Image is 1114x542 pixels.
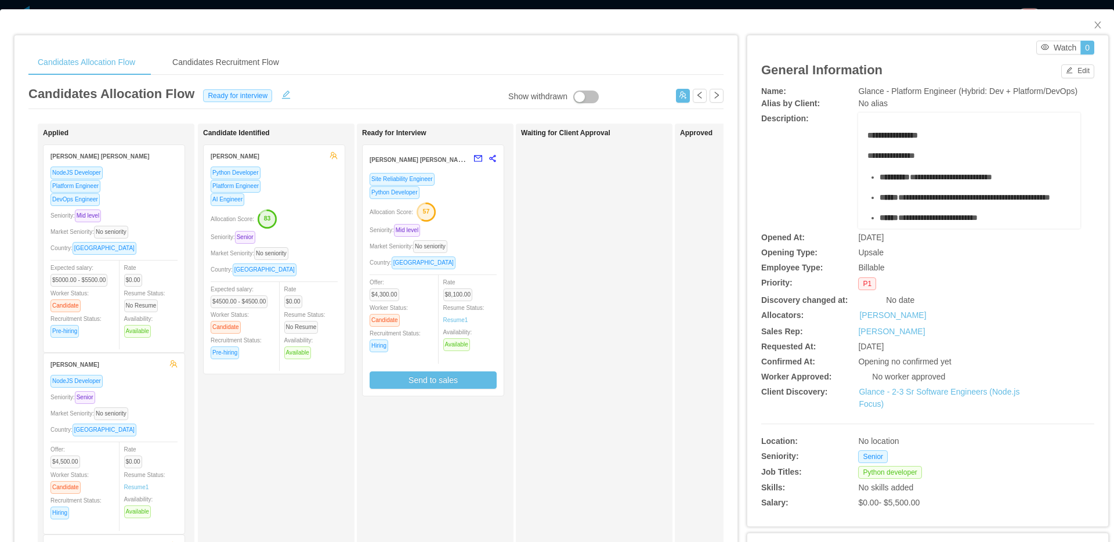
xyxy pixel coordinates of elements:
span: $0.00 [124,274,142,287]
a: Resume1 [124,483,149,492]
span: Ready for interview [203,89,272,102]
span: Country: [370,259,460,266]
b: Alias by Client: [761,99,820,108]
span: No Resume [124,299,158,312]
span: Country: [50,245,141,251]
span: $0.00 [284,295,302,308]
span: Market Seniority: [211,250,293,256]
button: icon: left [693,89,707,103]
a: Glance - 2-3 Sr Software Engineers (Node.js Focus) [859,387,1019,409]
span: Worker Status: [211,312,249,330]
span: Hiring [50,507,69,519]
span: Worker Status: [50,472,89,490]
b: Seniority: [761,451,799,461]
a: [PERSON_NAME] [859,309,926,321]
div: rdw-wrapper [858,113,1080,229]
span: Rate [124,265,147,283]
a: [PERSON_NAME] [858,327,925,336]
span: Recruitment Status: [370,330,421,349]
span: Seniority: [370,227,425,233]
button: icon: editEdit [1061,64,1094,78]
span: Offer: [50,446,85,465]
button: icon: right [710,89,724,103]
span: Pre-hiring [211,346,239,359]
div: rdw-editor [867,129,1072,245]
strong: [PERSON_NAME] [211,153,259,160]
text: 83 [264,215,271,222]
span: Resume Status: [443,305,484,323]
span: No seniority [94,226,128,239]
button: icon: eyeWatch [1036,41,1081,55]
div: Candidates Allocation Flow [28,49,144,75]
span: Availability: [443,329,475,348]
span: Python Developer [211,167,261,179]
span: Availability: [124,496,155,515]
span: Resume Status: [124,290,165,309]
span: Worker Status: [50,290,89,309]
strong: [PERSON_NAME] [PERSON_NAME] [50,153,150,160]
span: Rate [284,286,307,305]
span: No seniority [254,247,288,260]
article: Candidates Allocation Flow [28,84,194,103]
b: Salary: [761,498,789,507]
button: 0 [1080,41,1094,55]
span: Candidate [370,314,400,327]
span: Recruitment Status: [50,497,102,516]
span: Glance - Platform Engineer (Hybrid: Dev + Platform/DevOps) [858,86,1077,96]
span: $0.00 [124,456,142,468]
div: Show withdrawn [508,91,567,103]
span: Resume Status: [124,472,165,490]
span: Rate [124,446,147,465]
strong: [PERSON_NAME] [PERSON_NAME] [370,154,469,164]
span: Recruitment Status: [211,337,262,356]
span: No Resume [284,321,319,334]
span: [GEOGRAPHIC_DATA] [73,424,136,436]
span: Seniority: [211,234,260,240]
span: Seniority: [50,212,106,219]
span: AI Engineer [211,193,244,206]
span: $8,100.00 [443,288,473,301]
span: No seniority [94,407,128,420]
span: No seniority [413,240,447,253]
span: Offer: [370,279,404,298]
span: [GEOGRAPHIC_DATA] [73,242,136,255]
div: No location [858,435,1025,447]
span: Market Seniority: [370,243,452,250]
b: Opening Type: [761,248,818,257]
span: [GEOGRAPHIC_DATA] [392,256,455,269]
span: NodeJS Developer [50,375,103,388]
span: Worker Status: [370,305,408,323]
span: Resume Status: [284,312,325,330]
span: Mid level [75,209,101,222]
span: Senior [858,450,888,463]
span: Market Seniority: [50,410,133,417]
b: Confirmed At: [761,357,815,366]
b: Name: [761,86,786,96]
span: Hiring [370,339,388,352]
span: No alias [858,99,888,108]
text: 57 [423,208,430,215]
h1: Waiting for Client Approval [521,129,683,138]
b: Priority: [761,278,793,287]
span: Senior [235,231,255,244]
span: DevOps Engineer [50,193,100,206]
span: Available [124,505,151,518]
article: General Information [761,60,882,80]
span: Senior [75,391,95,404]
span: $5000.00 - $5500.00 [50,274,107,287]
button: Close [1082,9,1114,42]
span: Upsale [858,248,884,257]
b: Requested At: [761,342,816,351]
span: No skills added [858,483,913,492]
b: Allocators: [761,310,804,320]
button: icon: usergroup-add [676,89,690,103]
span: share-alt [489,154,497,162]
b: Discovery changed at: [761,295,848,305]
span: Seniority: [50,394,100,400]
button: 57 [413,202,436,221]
span: Available [284,346,311,359]
span: Opening no confirmed yet [858,357,951,366]
b: Description: [761,114,809,123]
span: Candidate [211,321,241,334]
span: Allocation Score: [370,209,413,215]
